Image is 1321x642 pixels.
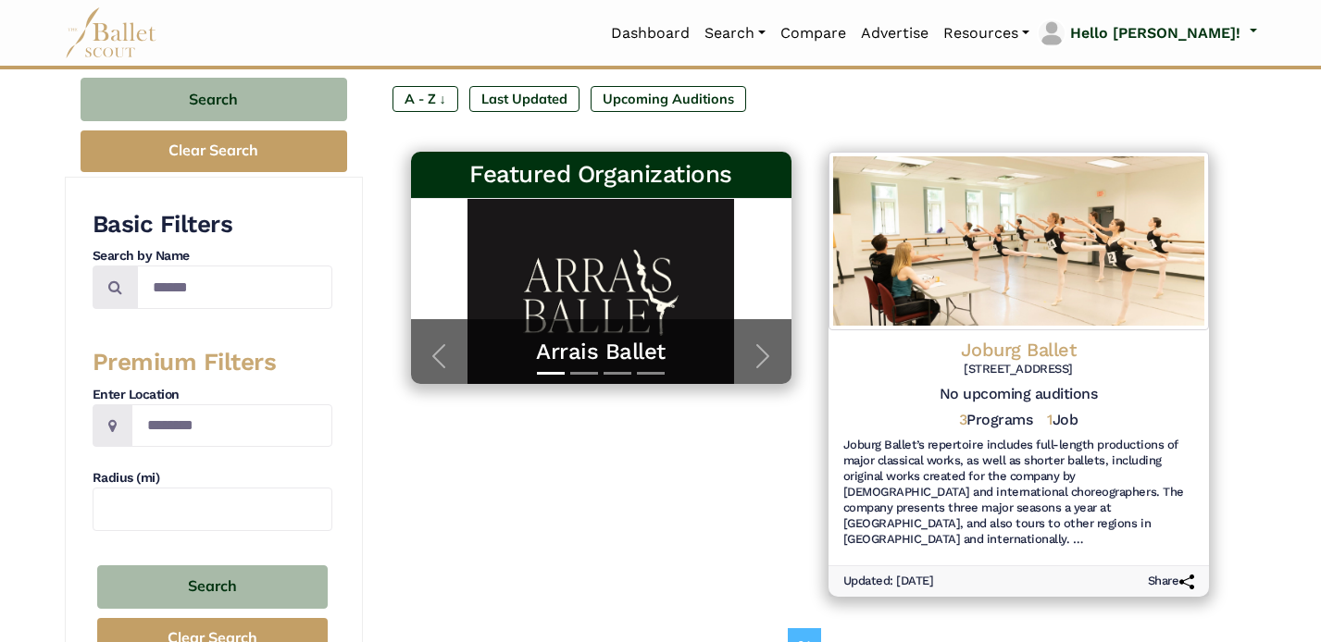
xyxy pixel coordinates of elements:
label: Upcoming Auditions [591,86,746,112]
a: Advertise [854,14,936,53]
h5: No upcoming auditions [843,385,1194,404]
button: Slide 1 [537,363,565,384]
h4: Search by Name [93,247,332,265]
p: Hello [PERSON_NAME]! [1070,21,1240,45]
h3: Premium Filters [93,347,332,378]
img: profile picture [1039,20,1065,46]
h5: Job [1047,411,1078,430]
label: Last Updated [469,86,579,112]
button: Slide 2 [570,363,598,384]
a: Arrais Ballet [430,338,773,366]
span: 3 [959,411,967,428]
button: Slide 4 [637,363,665,384]
button: Clear Search [81,130,347,172]
button: Search [97,565,328,609]
h4: Radius (mi) [93,469,332,488]
button: Slide 3 [604,363,631,384]
img: Logo [829,152,1209,329]
h6: Share [1148,574,1194,589]
button: Search [81,78,347,121]
span: 1 [1047,411,1053,428]
h4: Enter Location [93,386,332,404]
h6: [STREET_ADDRESS] [843,362,1194,377]
a: Dashboard [604,14,697,53]
h6: Updated: [DATE] [843,574,934,589]
h4: Joburg Ballet [843,338,1194,362]
a: Search [697,14,773,53]
label: A - Z ↓ [393,86,458,112]
h6: Joburg Ballet’s repertoire includes full-length productions of major classical works, as well as ... [843,438,1194,547]
input: Location [131,404,332,448]
h5: Programs [959,411,1033,430]
h3: Basic Filters [93,209,332,241]
input: Search by names... [137,265,332,309]
h3: Featured Organizations [426,159,777,191]
a: profile picture Hello [PERSON_NAME]! [1037,19,1256,48]
a: Compare [773,14,854,53]
a: Resources [936,14,1037,53]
